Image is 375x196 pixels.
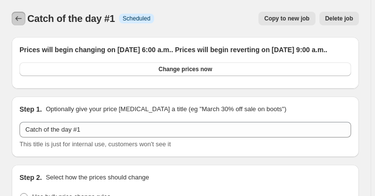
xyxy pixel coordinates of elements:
[20,122,351,137] input: 30% off holiday sale
[20,173,42,182] h2: Step 2.
[12,12,25,25] button: Price change jobs
[258,12,316,25] button: Copy to new job
[27,13,115,24] span: Catch of the day #1
[264,15,310,22] span: Copy to new job
[158,65,212,73] span: Change prices now
[46,104,286,114] p: Optionally give your price [MEDICAL_DATA] a title (eg "March 30% off sale on boots")
[325,15,353,22] span: Delete job
[20,140,171,148] span: This title is just for internal use, customers won't see it
[20,104,42,114] h2: Step 1.
[123,15,151,22] span: Scheduled
[20,62,351,76] button: Change prices now
[319,12,359,25] button: Delete job
[46,173,149,182] p: Select how the prices should change
[20,45,351,55] h2: Prices will begin changing on [DATE] 6:00 a.m.. Prices will begin reverting on [DATE] 9:00 a.m..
